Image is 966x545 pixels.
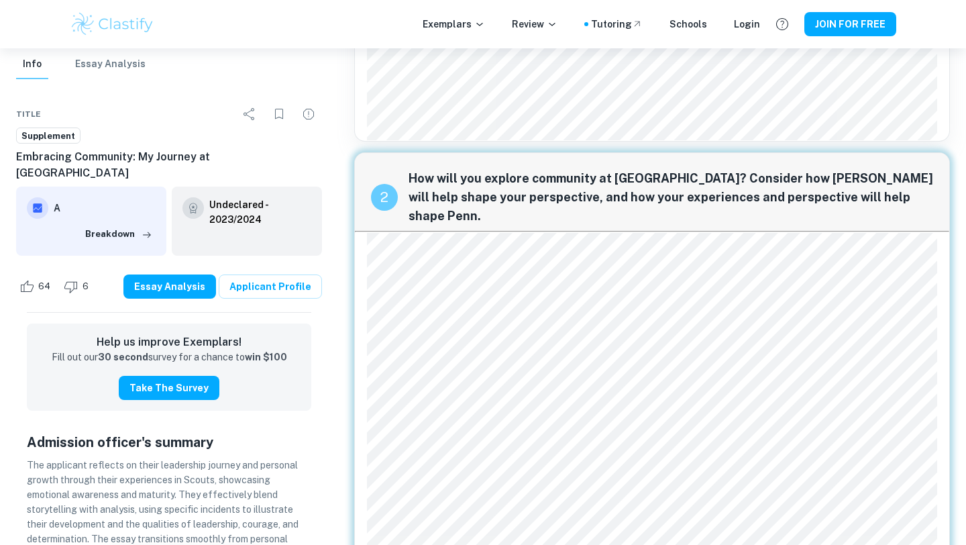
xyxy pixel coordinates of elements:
[266,101,292,128] div: Bookmark
[60,276,96,297] div: Dislike
[27,432,311,452] h5: Admission officer's summary
[16,149,322,181] h6: Embracing Community: My Journey at [GEOGRAPHIC_DATA]
[119,376,219,400] button: Take the Survey
[16,108,41,120] span: Title
[123,275,216,299] button: Essay Analysis
[771,13,794,36] button: Help and Feedback
[669,17,707,32] a: Schools
[16,276,58,297] div: Like
[295,101,322,128] div: Report issue
[591,17,643,32] a: Tutoring
[236,101,263,128] div: Share
[75,50,146,79] button: Essay Analysis
[16,50,48,79] button: Info
[52,350,287,365] p: Fill out our survey for a chance to
[16,128,80,144] a: Supplement
[245,352,287,362] strong: win $100
[219,275,322,299] a: Applicant Profile
[512,17,557,32] p: Review
[98,352,148,362] strong: 30 second
[17,130,80,143] span: Supplement
[31,280,58,293] span: 64
[75,280,96,293] span: 6
[423,17,485,32] p: Exemplars
[371,184,398,211] div: recipe
[70,11,155,38] img: Clastify logo
[54,201,156,215] h6: A
[82,224,156,244] button: Breakdown
[804,12,896,36] button: JOIN FOR FREE
[734,17,760,32] a: Login
[409,169,933,226] span: How will you explore community at [GEOGRAPHIC_DATA]? Consider how [PERSON_NAME] will help shape y...
[38,334,301,350] h6: Help us improve Exemplars!
[209,197,311,227] a: Undeclared - 2023/2024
